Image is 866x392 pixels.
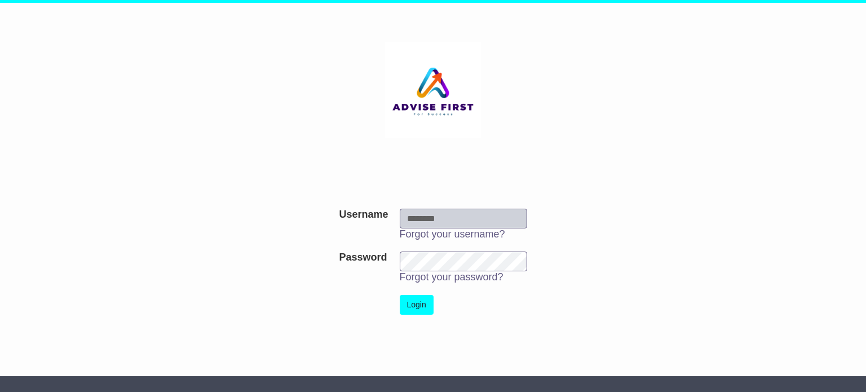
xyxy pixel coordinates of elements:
[385,42,481,138] img: Aspera Group Pty Ltd
[339,209,388,221] label: Username
[339,252,387,264] label: Password
[400,295,434,315] button: Login
[400,271,503,283] a: Forgot your password?
[400,228,505,240] a: Forgot your username?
